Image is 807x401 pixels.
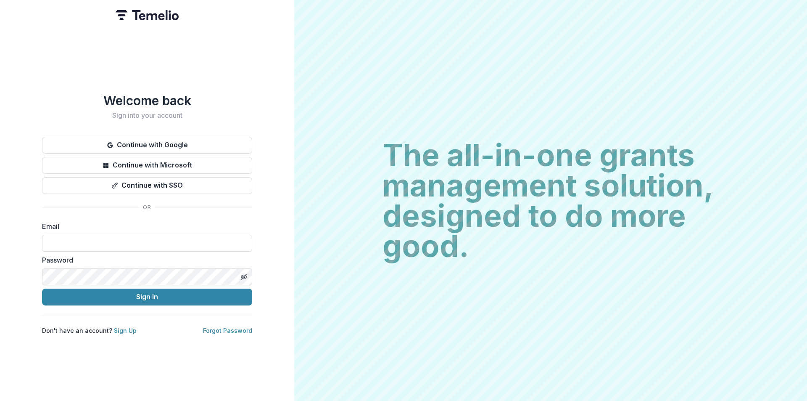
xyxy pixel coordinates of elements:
h1: Welcome back [42,93,252,108]
img: Temelio [116,10,179,20]
p: Don't have an account? [42,326,137,335]
button: Continue with SSO [42,177,252,194]
h2: Sign into your account [42,112,252,120]
label: Password [42,255,247,265]
button: Continue with Google [42,137,252,154]
a: Sign Up [114,327,137,334]
button: Sign In [42,289,252,305]
label: Email [42,221,247,231]
a: Forgot Password [203,327,252,334]
button: Toggle password visibility [237,270,251,284]
button: Continue with Microsoft [42,157,252,174]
